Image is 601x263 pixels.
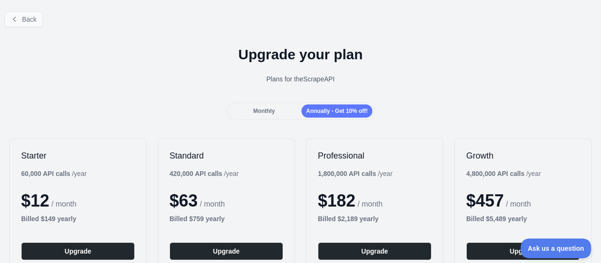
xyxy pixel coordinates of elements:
h2: Growth [466,150,580,161]
h2: Professional [318,150,431,161]
div: / year [466,169,541,178]
div: / year [170,169,239,178]
b: 420,000 API calls [170,170,222,177]
b: 1,800,000 API calls [318,170,376,177]
h2: Standard [170,150,283,161]
b: 4,800,000 API calls [466,170,524,177]
span: $ 182 [318,191,355,210]
span: $ 457 [466,191,504,210]
div: / year [318,169,393,178]
iframe: Toggle Customer Support [521,239,592,258]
